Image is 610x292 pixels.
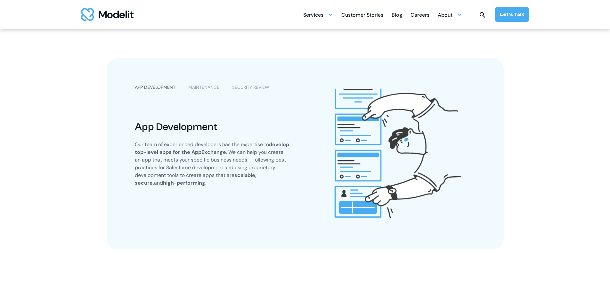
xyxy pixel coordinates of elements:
[500,11,524,18] div: Let’s Talk
[135,141,289,156] strong: develop top-level apps for the AppExchange
[303,8,333,21] div: Services
[81,8,134,21] a: home
[495,7,529,22] a: Let’s Talk
[163,180,207,187] strong: high-performing.
[135,121,289,133] div: App Development
[411,9,429,22] div: Careers
[135,84,175,91] div: APP DEVELOPMENT
[232,84,269,91] div: SECURITY REVIEW
[438,8,462,21] div: About
[81,8,134,21] img: modelit logo
[303,9,323,22] div: Services
[135,141,289,187] p: Our team of experienced developers has the expertise to . We can help you create an app that meet...
[438,9,452,22] div: About
[392,8,402,21] a: Blog
[188,84,219,91] div: MAINTENANCE
[341,8,383,21] a: Customer Stories
[411,8,429,21] a: Careers
[392,9,402,22] div: Blog
[135,172,256,187] strong: scalable, secure,
[341,9,383,22] div: Customer Stories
